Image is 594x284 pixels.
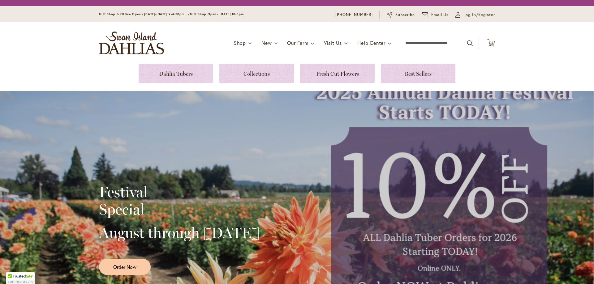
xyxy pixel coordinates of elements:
[234,40,246,46] span: Shop
[455,12,495,18] a: Log In/Register
[99,183,260,218] h2: Festival Special
[190,12,244,16] span: Gift Shop Open - [DATE] 10-3pm
[387,12,415,18] a: Subscribe
[324,40,342,46] span: Visit Us
[287,40,308,46] span: Our Farm
[99,12,190,16] span: Gift Shop & Office Open - [DATE]-[DATE] 9-4:30pm /
[357,40,385,46] span: Help Center
[99,224,260,241] h2: August through [DATE]
[6,272,35,284] div: TrustedSite Certified
[395,12,415,18] span: Subscribe
[99,259,151,275] a: Order Now
[463,12,495,18] span: Log In/Register
[99,32,164,54] a: store logo
[113,263,136,270] span: Order Now
[335,12,373,18] a: [PHONE_NUMBER]
[261,40,272,46] span: New
[431,12,449,18] span: Email Us
[422,12,449,18] a: Email Us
